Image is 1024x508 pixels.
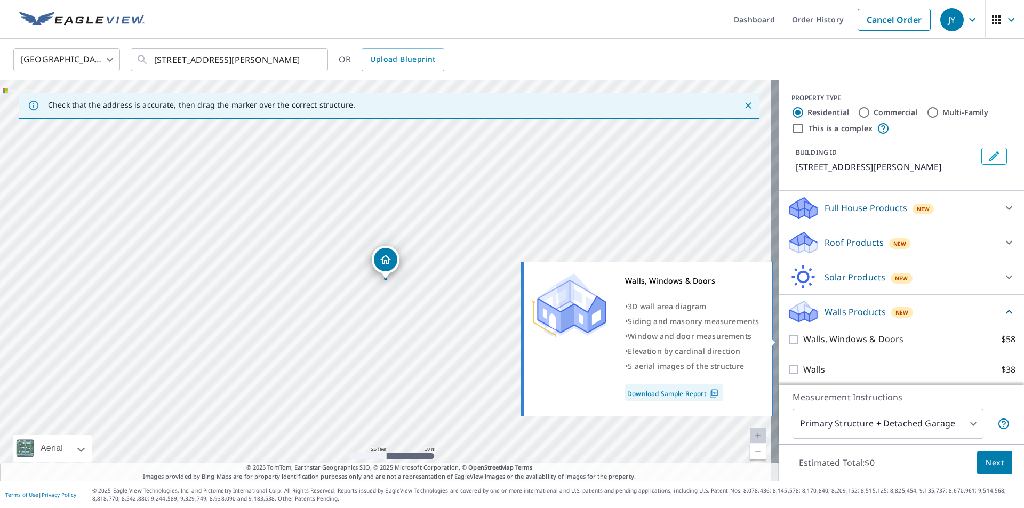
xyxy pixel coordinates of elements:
[92,487,1019,503] p: © 2025 Eagle View Technologies, Inc. and Pictometry International Corp. All Rights Reserved. Repo...
[750,428,766,444] a: Current Level 20, Zoom In Disabled
[628,361,744,371] span: 5 aerial images of the structure
[625,299,759,314] div: •
[5,491,38,498] a: Terms of Use
[625,344,759,359] div: •
[370,53,435,66] span: Upload Blueprint
[942,107,989,118] label: Multi-Family
[362,48,444,71] a: Upload Blueprint
[515,463,533,471] a: Terms
[750,444,766,459] a: Current Level 20, Zoom Out
[625,329,759,344] div: •
[981,148,1007,165] button: Edit building 1
[628,346,740,356] span: Elevation by cardinal direction
[37,435,66,462] div: Aerial
[796,160,977,173] p: [STREET_ADDRESS][PERSON_NAME]
[625,359,759,374] div: •
[803,333,903,346] p: Walls, Windows & Doors
[246,463,533,472] span: © 2025 TomTom, Earthstar Geographics SIO, © 2025 Microsoft Corporation, ©
[874,107,918,118] label: Commercial
[1001,363,1015,376] p: $38
[787,264,1015,290] div: Solar ProductsNew
[372,246,399,279] div: Dropped pin, building 1, Residential property, 7350 Benton Linn Rd Fairfax, IA 52228
[796,148,837,157] p: BUILDING ID
[787,299,1015,324] div: Walls ProductsNew
[628,301,706,311] span: 3D wall area diagram
[787,195,1015,221] div: Full House ProductsNew
[5,491,76,498] p: |
[625,384,723,401] a: Download Sample Report
[825,201,907,214] p: Full House Products
[977,451,1012,475] button: Next
[13,45,120,75] div: [GEOGRAPHIC_DATA]
[895,308,909,317] span: New
[790,451,883,474] p: Estimated Total: $0
[625,273,759,288] div: Walls, Windows & Doors
[154,45,306,75] input: Search by address or latitude-longitude
[787,230,1015,255] div: Roof ProductsNew
[1001,333,1015,346] p: $58
[793,409,983,439] div: Primary Structure + Detached Garage
[532,273,606,337] img: Premium
[917,205,930,213] span: New
[803,363,825,376] p: Walls
[809,123,873,134] label: This is a complex
[893,239,907,248] span: New
[468,463,513,471] a: OpenStreetMap
[19,12,145,28] img: EV Logo
[625,314,759,329] div: •
[997,417,1010,430] span: Your report will include the primary structure and a detached garage if one exists.
[793,391,1010,404] p: Measurement Instructions
[628,331,751,341] span: Window and door measurements
[825,271,885,284] p: Solar Products
[986,456,1004,470] span: Next
[707,389,721,398] img: Pdf Icon
[825,236,884,249] p: Roof Products
[741,99,755,112] button: Close
[628,316,759,326] span: Siding and masonry measurements
[895,274,908,283] span: New
[13,435,92,462] div: Aerial
[339,48,444,71] div: OR
[940,8,964,31] div: JY
[825,305,886,318] p: Walls Products
[858,9,931,31] a: Cancel Order
[42,491,76,498] a: Privacy Policy
[48,100,355,110] p: Check that the address is accurate, then drag the marker over the correct structure.
[807,107,849,118] label: Residential
[791,93,1011,103] div: PROPERTY TYPE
